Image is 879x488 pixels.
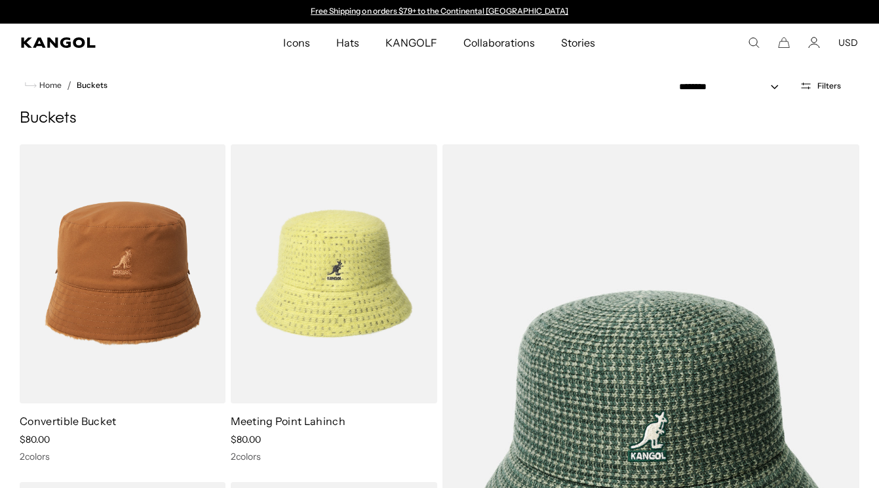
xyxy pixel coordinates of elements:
span: Filters [817,81,841,91]
span: Home [37,81,62,90]
h1: Buckets [20,109,859,129]
a: Kangol [21,37,187,48]
a: Buckets [77,81,107,90]
slideshow-component: Announcement bar [305,7,575,17]
button: Cart [778,37,790,49]
span: Collaborations [463,24,535,62]
span: $80.00 [231,434,261,445]
img: Convertible Bucket [20,144,225,403]
a: Free Shipping on orders $79+ to the Continental [GEOGRAPHIC_DATA] [311,6,568,16]
div: 1 of 2 [305,7,575,17]
div: 2 colors [231,451,437,462]
img: Meeting Point Lahinch [231,144,437,403]
span: Stories [561,24,595,62]
summary: Search here [748,37,760,49]
span: KANGOLF [385,24,437,62]
a: Home [25,79,62,91]
li: / [62,77,71,93]
a: Stories [548,24,608,62]
a: Collaborations [450,24,548,62]
a: Convertible Bucket [20,415,117,428]
span: $80.00 [20,434,50,445]
span: Hats [336,24,359,62]
div: 2 colors [20,451,225,462]
a: Icons [270,24,322,62]
span: Icons [283,24,309,62]
a: Meeting Point Lahinch [231,415,345,428]
button: Open filters [792,80,849,92]
button: USD [838,37,858,49]
a: Hats [323,24,372,62]
select: Sort by: Featured [674,80,792,94]
div: Announcement [305,7,575,17]
a: Account [808,37,820,49]
a: KANGOLF [372,24,450,62]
